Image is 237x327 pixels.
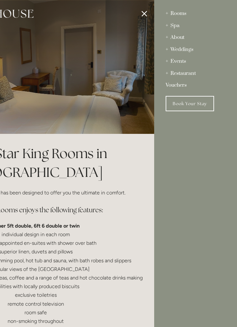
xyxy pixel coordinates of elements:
[166,68,226,80] div: Restaurant
[166,20,226,32] div: Spa
[166,79,226,91] a: Vouchers
[166,32,226,44] div: About
[166,44,226,56] div: Weddings
[166,96,214,111] a: Book Your Stay
[166,8,226,20] div: Rooms
[166,55,226,68] div: Events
